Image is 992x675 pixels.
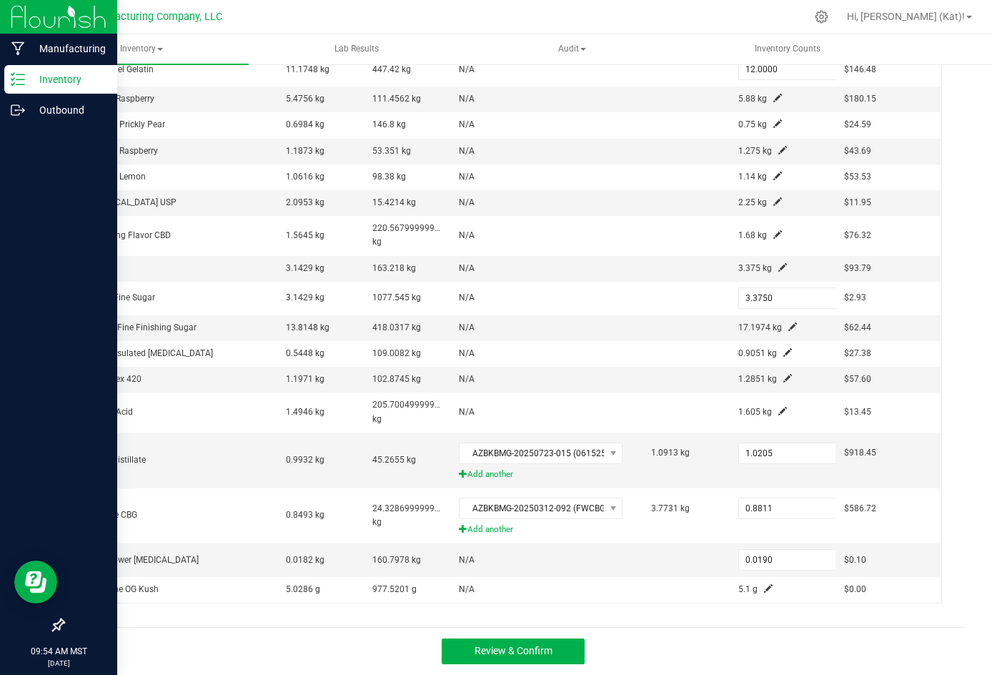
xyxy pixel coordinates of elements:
span: 1.68 kg [738,230,767,240]
span: $24.59 [844,119,871,129]
span: BB Manufacturing Company, LLC [69,11,222,23]
span: $43.69 [844,146,871,156]
span: 0.0182 kg [286,555,324,565]
span: Flavor Lemon [93,172,146,182]
span: Simogel Gelatin [93,64,154,74]
span: 0.8493 kg [286,510,324,520]
span: $0.10 [844,555,866,565]
span: Terpene OG Kush [93,584,159,594]
span: Super Fine Finishing Sugar [93,322,197,332]
span: 977.5201 g [372,584,417,594]
span: $62.44 [844,322,871,332]
span: N/A [459,146,475,156]
span: N/A [459,197,475,207]
span: 146.8 kg [372,119,406,129]
span: 0.9932 kg [286,455,324,465]
span: 220.56799999999998 kg [372,223,460,247]
span: Flavor Prickly Pear [93,119,165,129]
span: 205.70049999999998 kg [372,400,460,423]
span: 1.1873 kg [286,146,324,156]
span: $76.32 [844,230,871,240]
span: 1.275 kg [738,146,772,156]
span: 98.38 kg [372,172,406,182]
span: N/A [459,64,475,74]
span: N/A [459,555,475,565]
span: THC Distillate [93,455,146,465]
span: 3.1429 kg [286,263,324,273]
span: 160.7978 kg [372,555,421,565]
span: 17.1974 kg [738,322,782,332]
span: Inventory Counts [735,43,840,55]
span: 0.75 kg [738,119,767,129]
span: 24.328699999999998 kg [372,503,460,527]
span: $53.53 [844,172,871,182]
span: Add another [459,523,634,536]
span: N/A [459,407,475,417]
span: 1.1971 kg [286,374,324,384]
a: Audit [465,34,680,64]
span: 15.4214 kg [372,197,416,207]
span: N/A [459,230,475,240]
span: 3.1429 kg [286,292,324,302]
span: 1.0913 kg [651,448,690,458]
span: N/A [459,374,475,384]
span: 3.7731 kg [651,503,690,513]
span: Flavor Raspberry [93,146,158,156]
span: 1.2851 kg [738,374,777,384]
span: 5.1 g [738,584,758,594]
span: 111.4562 kg [372,94,421,104]
p: Inventory [25,71,111,88]
span: 418.0317 kg [372,322,421,332]
inline-svg: Manufacturing [11,41,25,56]
span: N/A [459,348,475,358]
span: N/A [459,322,475,332]
span: 1.5645 kg [286,230,324,240]
span: $11.95 [844,197,871,207]
span: 0.6984 kg [286,119,324,129]
a: Inventory [34,34,249,64]
span: $586.72 [844,503,876,513]
span: 1.0616 kg [286,172,324,182]
span: $13.45 [844,407,871,417]
span: Sunflower [MEDICAL_DATA] [93,555,199,565]
span: 102.8745 kg [372,374,421,384]
span: AZBKBMG-20250312-092 (FWCBG241125 (B) [DATE]) [460,498,604,518]
span: Add another [459,468,634,481]
span: Review & Confirm [475,645,552,656]
span: 1077.545 kg [372,292,421,302]
span: [MEDICAL_DATA] USP [93,197,177,207]
span: N/A [459,263,475,273]
iframe: Resource center [14,561,57,603]
span: N/A [459,119,475,129]
span: $27.38 [844,348,871,358]
span: 53.351 kg [372,146,411,156]
span: 3.375 kg [738,263,772,273]
span: 2.25 kg [738,197,767,207]
span: 45.2655 kg [372,455,416,465]
a: Lab Results [250,34,465,64]
span: Masking Flavor CBD [93,230,171,240]
span: 5.4756 kg [286,94,324,104]
span: 109.0082 kg [372,348,421,358]
span: N/A [459,584,475,594]
span: 2.0953 kg [286,197,324,207]
span: $180.15 [844,94,876,104]
span: Juice Raspberry [93,94,154,104]
span: 13.8148 kg [286,322,329,332]
span: N/A [459,94,475,104]
span: $57.60 [844,374,871,384]
span: Hi, [PERSON_NAME] (Kat)! [847,11,965,22]
p: Manufacturing [25,40,111,57]
a: Inventory Counts [681,34,896,64]
div: Manage settings [813,10,830,24]
inline-svg: Inventory [11,72,25,87]
span: Ultra Fine Sugar [93,292,155,302]
span: Capolex 420 [93,374,142,384]
button: Review & Confirm [442,639,585,664]
span: 0.5448 kg [286,348,324,358]
span: 1.14 kg [738,172,767,182]
p: 09:54 AM MST [6,645,111,658]
span: Lab Results [315,43,398,55]
span: N/A [459,172,475,182]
